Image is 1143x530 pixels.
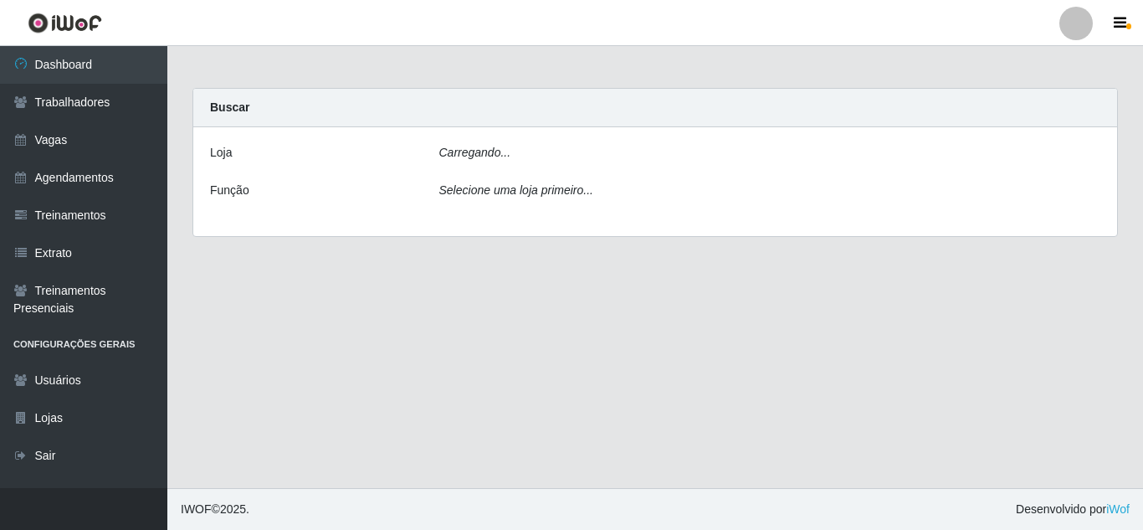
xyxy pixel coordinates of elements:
span: © 2025 . [181,501,249,518]
span: Desenvolvido por [1016,501,1130,518]
label: Função [210,182,249,199]
a: iWof [1106,502,1130,516]
label: Loja [210,144,232,162]
img: CoreUI Logo [28,13,102,33]
strong: Buscar [210,100,249,114]
span: IWOF [181,502,212,516]
i: Carregando... [439,146,511,159]
i: Selecione uma loja primeiro... [439,183,593,197]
